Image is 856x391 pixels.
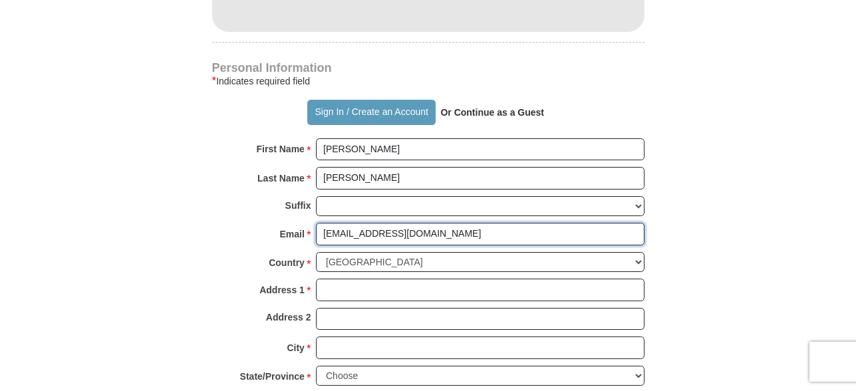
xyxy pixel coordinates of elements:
[287,338,304,357] strong: City
[440,107,544,118] strong: Or Continue as a Guest
[212,73,644,89] div: Indicates required field
[269,253,305,272] strong: Country
[257,169,305,188] strong: Last Name
[212,63,644,73] h4: Personal Information
[266,308,311,326] strong: Address 2
[285,196,311,215] strong: Suffix
[280,225,305,243] strong: Email
[240,367,305,386] strong: State/Province
[257,140,305,158] strong: First Name
[307,100,436,125] button: Sign In / Create an Account
[259,281,305,299] strong: Address 1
